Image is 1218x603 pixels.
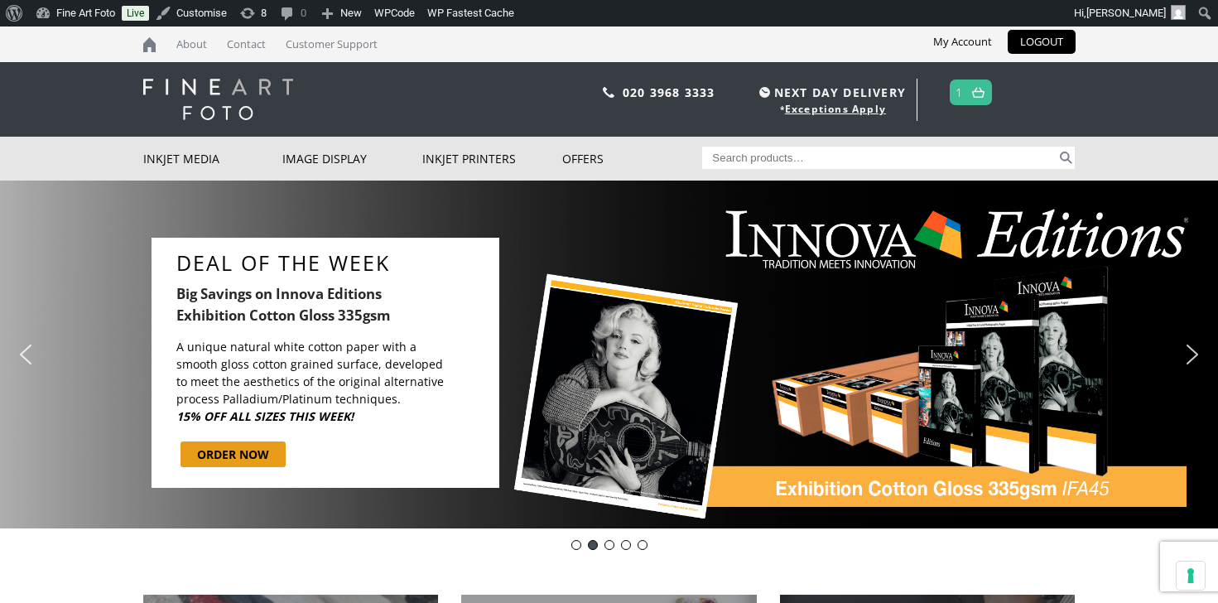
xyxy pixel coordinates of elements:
span: [PERSON_NAME] [1086,7,1166,19]
b: 15% OFF ALL SIZES THIS WEEK! [176,408,354,424]
b: Big Savings on Innova Editions Exhibition Cotton Gloss 335gsm [176,284,391,324]
a: Image Display [282,137,422,181]
a: Inkjet Media [143,137,283,181]
a: Exceptions Apply [785,102,886,116]
a: My Account [921,30,1004,54]
a: Live [122,6,149,21]
div: DOTD - Innova Exhibition Cotton Gloss 335gsm - IFA45 [588,540,598,550]
div: pinch book [621,540,631,550]
a: 020 3968 3333 [623,84,715,100]
a: 1 [956,80,963,104]
img: basket.svg [972,87,985,98]
img: time.svg [759,87,770,98]
button: Search [1057,147,1076,169]
div: DOTD- IFA13 [571,540,581,550]
a: About [168,27,215,62]
p: A unique natural white cotton paper with a smooth gloss cotton grained surface, developed to meet... [176,338,450,425]
div: Choose slide to display. [568,537,651,553]
div: Innova-general [604,540,614,550]
span: NEXT DAY DELIVERY [755,83,906,102]
img: previous arrow [12,341,39,368]
a: DEAL OF THE WEEK [176,250,491,275]
img: next arrow [1179,341,1206,368]
img: logo-white.svg [143,79,293,120]
a: Contact [219,27,274,62]
input: Search products… [702,147,1057,169]
div: DOTWEEK- IFA39 [638,540,648,550]
a: LOGOUT [1008,30,1076,54]
a: Customer Support [277,27,386,62]
a: ORDER NOW [181,441,286,467]
a: Inkjet Printers [422,137,562,181]
div: ORDER NOW [197,446,269,463]
button: Your consent preferences for tracking technologies [1177,562,1205,590]
div: DEAL OF THE WEEKBig Savings on Innova Editions Exhibition Cotton Gloss 335gsm A unique natural wh... [152,238,499,487]
img: phone.svg [603,87,614,98]
a: Offers [562,137,702,181]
